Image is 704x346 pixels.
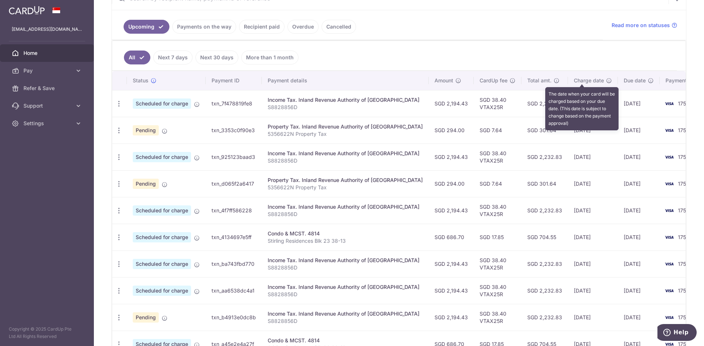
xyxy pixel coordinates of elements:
td: [DATE] [618,250,660,277]
a: More than 1 month [241,51,298,64]
span: Status [133,77,148,84]
a: Read more on statuses [612,22,677,29]
span: Pending [133,125,159,135]
a: All [124,51,150,64]
td: SGD 7.64 [474,170,521,197]
a: Next 7 days [153,51,192,64]
p: 5356622N Property Tax [268,184,423,191]
td: [DATE] [568,277,618,304]
img: Bank Card [662,179,676,188]
span: Charge date [574,77,604,84]
td: [DATE] [618,170,660,197]
td: SGD 686.70 [429,224,474,250]
td: [DATE] [618,90,660,117]
span: 1753 [678,234,689,240]
span: Due date [624,77,646,84]
span: Pay [23,67,72,74]
span: 1753 [678,314,689,320]
span: Refer & Save [23,85,72,92]
span: CardUp fee [480,77,507,84]
span: 1753 [678,287,689,294]
td: SGD 38.40 VTAX25R [474,90,521,117]
span: Home [23,49,72,57]
img: CardUp [9,6,45,15]
td: [DATE] [568,197,618,224]
span: 1753 [678,181,689,187]
p: [EMAIL_ADDRESS][DOMAIN_NAME] [12,26,82,33]
td: SGD 2,194.43 [429,277,474,304]
td: [DATE] [618,197,660,224]
td: SGD 704.55 [521,224,568,250]
td: txn_925123baad3 [206,144,262,170]
p: S8828856D [268,104,423,111]
img: Bank Card [662,260,676,268]
td: SGD 2,232.83 [521,304,568,331]
td: SGD 2,194.43 [429,144,474,170]
td: SGD 2,194.43 [429,250,474,277]
td: [DATE] [568,224,618,250]
a: Overdue [287,20,319,34]
td: [DATE] [568,170,618,197]
td: SGD 38.40 VTAX25R [474,197,521,224]
div: Property Tax. Inland Revenue Authority of [GEOGRAPHIC_DATA] [268,123,423,130]
img: Bank Card [662,233,676,242]
td: SGD 38.40 VTAX25R [474,144,521,170]
span: Total amt. [527,77,551,84]
p: 5356622N Property Tax [268,130,423,138]
td: SGD 2,194.43 [429,304,474,331]
span: Read more on statuses [612,22,670,29]
td: [DATE] [568,144,618,170]
a: Payments on the way [172,20,236,34]
a: Next 30 days [195,51,238,64]
td: SGD 294.00 [429,170,474,197]
p: S8828856D [268,291,423,298]
td: SGD 301.64 [521,117,568,144]
td: [DATE] [568,304,618,331]
span: Pending [133,312,159,323]
span: Scheduled for charge [133,286,191,296]
div: Condo & MCST. 4814 [268,230,423,237]
td: txn_d065f2a6417 [206,170,262,197]
img: Bank Card [662,206,676,215]
td: txn_b4913e0dc8b [206,304,262,331]
td: [DATE] [618,117,660,144]
span: Scheduled for charge [133,205,191,216]
td: SGD 2,232.83 [521,90,568,117]
img: Bank Card [662,99,676,108]
td: SGD 301.64 [521,170,568,197]
p: S8828856D [268,211,423,218]
td: SGD 294.00 [429,117,474,144]
span: 1753 [678,207,689,213]
td: [DATE] [618,144,660,170]
div: Income Tax. Inland Revenue Authority of [GEOGRAPHIC_DATA] [268,257,423,264]
td: SGD 2,194.43 [429,90,474,117]
span: Pending [133,179,159,189]
a: Cancelled [322,20,356,34]
td: txn_7f478819fe8 [206,90,262,117]
td: SGD 7.64 [474,117,521,144]
img: Bank Card [662,286,676,295]
td: SGD 2,232.83 [521,144,568,170]
td: txn_ba743fbd770 [206,250,262,277]
td: [DATE] [618,224,660,250]
td: SGD 38.40 VTAX25R [474,277,521,304]
td: txn_aa6538dc4a1 [206,277,262,304]
th: Payment ID [206,71,262,90]
div: Income Tax. Inland Revenue Authority of [GEOGRAPHIC_DATA] [268,283,423,291]
img: Bank Card [662,126,676,135]
span: Support [23,102,72,109]
span: Scheduled for charge [133,259,191,269]
td: SGD 38.40 VTAX25R [474,304,521,331]
p: Stirling Residences Blk 23 38-13 [268,237,423,245]
td: [DATE] [618,277,660,304]
td: SGD 2,232.83 [521,277,568,304]
iframe: Opens a widget where you can find more information [657,324,697,342]
span: Amount [434,77,453,84]
p: S8828856D [268,157,423,164]
td: SGD 2,232.83 [521,197,568,224]
td: SGD 2,194.43 [429,197,474,224]
div: Property Tax. Inland Revenue Authority of [GEOGRAPHIC_DATA] [268,176,423,184]
div: Income Tax. Inland Revenue Authority of [GEOGRAPHIC_DATA] [268,203,423,211]
td: txn_4134697e5ff [206,224,262,250]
